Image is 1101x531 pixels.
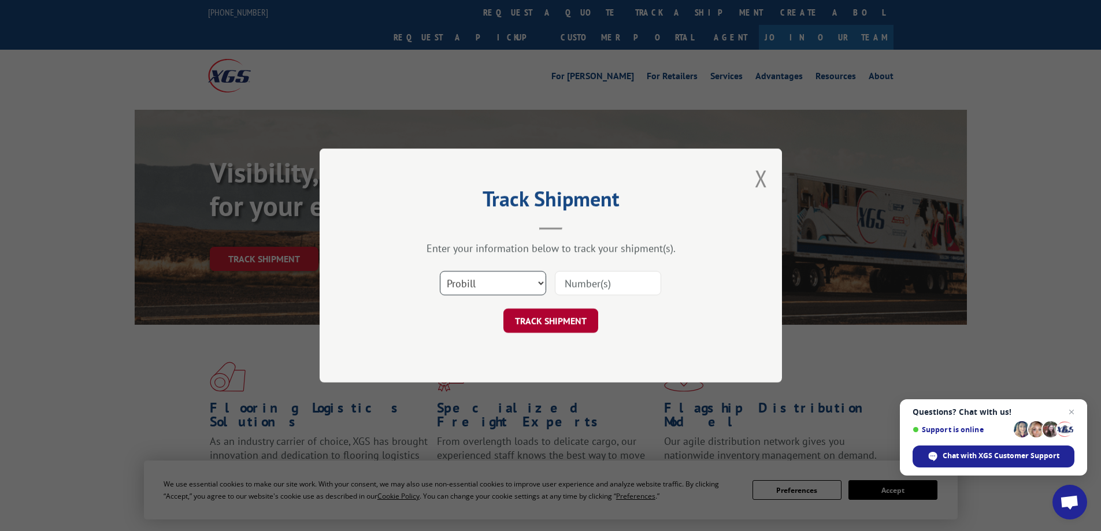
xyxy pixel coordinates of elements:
[913,425,1010,434] span: Support is online
[503,309,598,333] button: TRACK SHIPMENT
[377,242,724,255] div: Enter your information below to track your shipment(s).
[1065,405,1078,419] span: Close chat
[913,445,1074,467] div: Chat with XGS Customer Support
[943,451,1059,461] span: Chat with XGS Customer Support
[1052,485,1087,519] div: Open chat
[913,407,1074,417] span: Questions? Chat with us!
[555,271,661,295] input: Number(s)
[755,163,768,194] button: Close modal
[377,191,724,213] h2: Track Shipment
